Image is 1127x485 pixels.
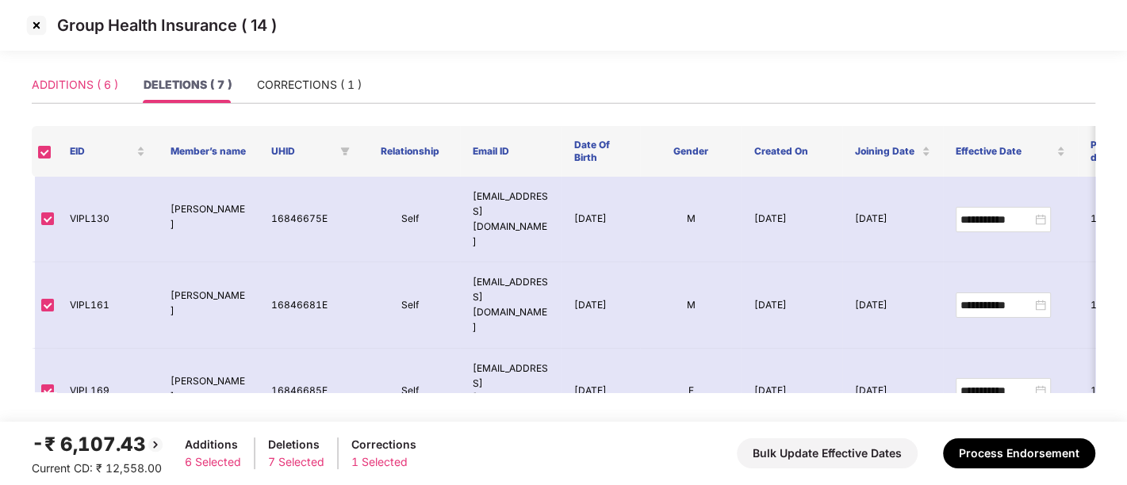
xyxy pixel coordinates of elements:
button: Process Endorsement [943,438,1095,468]
th: Gender [640,126,741,177]
div: 1 Selected [351,453,416,471]
button: Bulk Update Effective Dates [737,438,918,468]
td: [DATE] [842,349,943,434]
td: Self [359,349,460,434]
span: filter [340,147,350,156]
p: [PERSON_NAME] [171,374,246,404]
th: Created On [741,126,841,177]
p: [PERSON_NAME] [171,202,246,232]
span: filter [337,142,353,161]
th: Effective Date [943,126,1078,177]
span: Effective Date [956,145,1053,158]
td: 16846675E [259,177,359,262]
p: Group Health Insurance ( 14 ) [57,16,277,35]
td: Self [359,262,460,348]
span: UHID [271,145,334,158]
div: Corrections [351,436,416,453]
td: 16846685E [259,349,359,434]
td: 16846681E [259,262,359,348]
td: [DATE] [842,262,943,348]
td: [DATE] [842,177,943,262]
th: Relationship [359,126,460,177]
td: [EMAIL_ADDRESS][DOMAIN_NAME] [460,349,561,434]
div: Additions [185,436,241,453]
td: [EMAIL_ADDRESS][DOMAIN_NAME] [460,262,561,348]
div: 6 Selected [185,453,241,471]
td: M [640,262,741,348]
th: Joining Date [842,126,943,177]
td: VIPL161 [57,262,158,348]
div: Deletions [268,436,324,453]
img: svg+xml;base64,PHN2ZyBpZD0iQmFjay0yMHgyMCIgeG1sbnM9Imh0dHA6Ly93d3cudzMub3JnLzIwMDAvc3ZnIiB3aWR0aD... [146,435,165,454]
p: [PERSON_NAME] [171,288,246,319]
img: svg+xml;base64,PHN2ZyBpZD0iQ3Jvc3MtMzJ4MzIiIHhtbG5zPSJodHRwOi8vd3d3LnczLm9yZy8yMDAwL3N2ZyIgd2lkdG... [24,13,49,38]
th: Member’s name [158,126,259,177]
span: EID [70,145,133,158]
td: [DATE] [741,177,841,262]
div: CORRECTIONS ( 1 ) [257,76,362,94]
div: DELETIONS ( 7 ) [144,76,232,94]
span: Joining Date [855,145,918,158]
div: ADDITIONS ( 6 ) [32,76,118,94]
th: EID [57,126,158,177]
td: [EMAIL_ADDRESS][DOMAIN_NAME] [460,177,561,262]
th: Date Of Birth [561,126,640,177]
th: Email ID [460,126,561,177]
td: VIPL169 [57,349,158,434]
td: [DATE] [561,262,640,348]
td: F [640,349,741,434]
div: -₹ 6,107.43 [32,430,165,460]
span: Current CD: ₹ 12,558.00 [32,461,162,475]
td: [DATE] [741,262,841,348]
div: 7 Selected [268,453,324,471]
td: VIPL130 [57,177,158,262]
td: [DATE] [741,349,841,434]
td: [DATE] [561,349,640,434]
td: M [640,177,741,262]
td: Self [359,177,460,262]
td: [DATE] [561,177,640,262]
